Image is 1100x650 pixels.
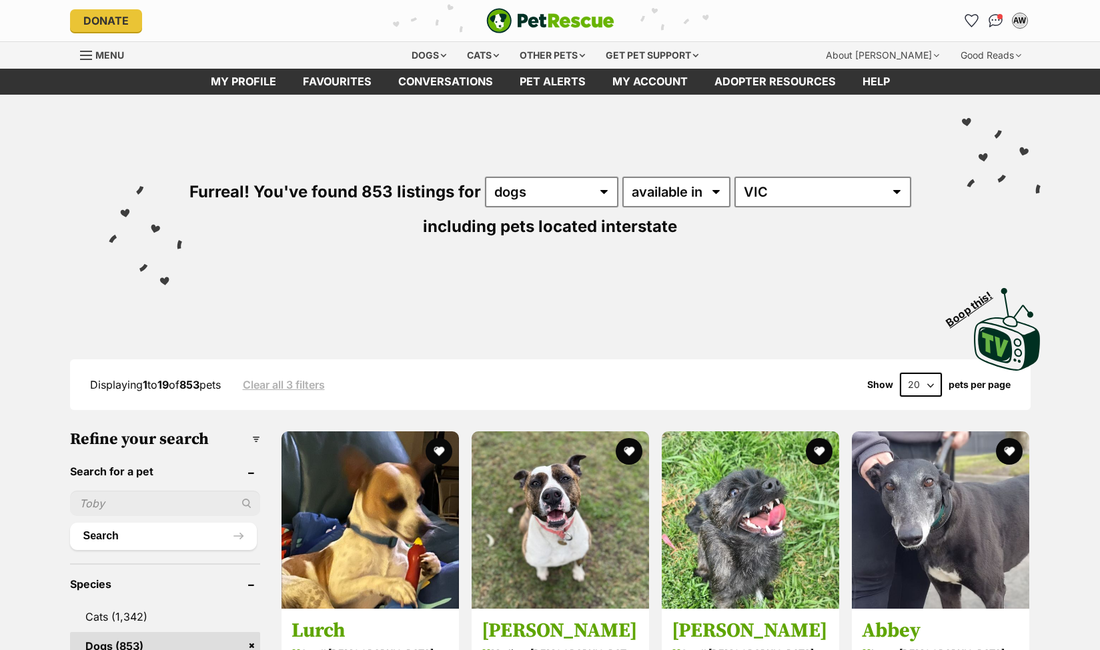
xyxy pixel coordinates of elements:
button: favourite [996,438,1023,465]
img: chat-41dd97257d64d25036548639549fe6c8038ab92f7586957e7f3b1b290dea8141.svg [989,14,1003,27]
strong: 853 [179,378,199,391]
a: Clear all 3 filters [243,379,325,391]
span: Displaying to of pets [90,378,221,391]
h3: Lurch [292,619,449,644]
strong: 1 [143,378,147,391]
h3: [PERSON_NAME] [672,619,829,644]
div: Other pets [510,42,594,69]
span: Furreal! You've found 853 listings for [189,182,481,201]
header: Search for a pet [70,465,260,477]
img: Saoirse - Cairn Terrier x Chihuahua Dog [662,431,839,609]
img: PetRescue TV logo [974,288,1041,371]
div: Cats [458,42,508,69]
h3: [PERSON_NAME] [482,619,639,644]
img: logo-e224e6f780fb5917bec1dbf3a21bbac754714ae5b6737aabdf751b685950b380.svg [486,8,614,33]
a: Menu [80,42,133,66]
a: Favourites [961,10,983,31]
div: About [PERSON_NAME] [816,42,949,69]
div: Good Reads [951,42,1031,69]
a: PetRescue [486,8,614,33]
a: conversations [385,69,506,95]
button: My account [1009,10,1031,31]
span: including pets located interstate [423,217,677,236]
img: Abbey - Greyhound Dog [852,431,1029,609]
a: Adopter resources [701,69,849,95]
img: Lurch - Fox Terrier x Chihuahua Dog [282,431,459,609]
div: Dogs [402,42,456,69]
span: Menu [95,49,124,61]
label: pets per page [949,379,1011,390]
a: My account [599,69,701,95]
header: Species [70,578,260,590]
input: Toby [70,491,260,516]
a: Conversations [985,10,1007,31]
div: Get pet support [596,42,708,69]
button: Search [70,523,257,549]
a: Pet alerts [506,69,599,95]
h3: Refine your search [70,430,260,449]
span: Show [867,379,893,390]
button: favourite [426,438,452,465]
ul: Account quick links [961,10,1031,31]
a: Donate [70,9,142,32]
img: Betty - American Staffordshire Terrier Dog [472,431,649,609]
button: favourite [616,438,642,465]
strong: 19 [157,378,169,391]
a: Favourites [290,69,385,95]
a: My profile [197,69,290,95]
button: favourite [806,438,833,465]
a: Help [849,69,903,95]
a: Boop this! [974,276,1041,373]
div: AW [1013,14,1027,27]
span: Boop this! [943,281,1005,329]
h3: Abbey [862,619,1019,644]
a: Cats (1,342) [70,603,260,631]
